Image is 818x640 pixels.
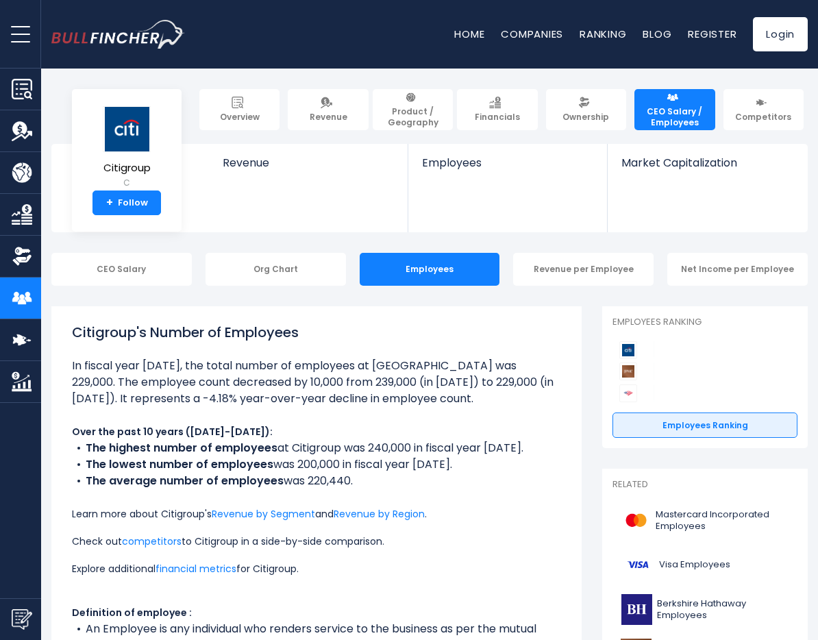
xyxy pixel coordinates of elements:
[223,156,395,169] span: Revenue
[310,112,347,123] span: Revenue
[619,384,637,402] img: Bank of America Corporation competitors logo
[546,89,626,130] a: Ownership
[209,144,408,193] a: Revenue
[106,197,113,209] strong: +
[86,473,284,489] b: The average number of employees
[612,546,797,584] a: Visa Employees
[86,440,277,456] b: The highest number of employees
[72,561,561,577] p: Explore additional for Citigroup.
[634,89,715,130] a: CEO Salary / Employees
[103,162,151,174] span: Citigroup
[422,156,593,169] span: Employees
[102,106,151,191] a: Citigroup C
[659,559,730,571] span: Visa Employees
[753,17,808,51] a: Login
[156,562,236,576] a: financial metrics
[212,507,315,521] a: Revenue by Segment
[608,144,806,193] a: Market Capitalization
[735,112,791,123] span: Competitors
[72,506,561,522] p: Learn more about Citigroup's and .
[475,112,520,123] span: Financials
[72,440,561,456] li: at Citigroup was 240,000 in fiscal year [DATE].
[72,533,561,550] p: Check out to Citigroup in a side-by-side comparison.
[612,591,797,628] a: Berkshire Hathaway Employees
[373,89,453,130] a: Product / Geography
[619,362,637,380] img: JPMorgan Chase & Co. competitors logo
[621,505,652,536] img: MA logo
[103,177,151,189] small: C
[641,106,708,127] span: CEO Salary / Employees
[501,27,563,41] a: Companies
[619,341,637,359] img: Citigroup competitors logo
[92,190,161,215] a: +Follow
[12,246,32,267] img: Ownership
[72,322,561,343] h1: Citigroup's Number of Employees
[206,253,346,286] div: Org Chart
[86,456,273,472] b: The lowest number of employees
[454,27,484,41] a: Home
[334,507,425,521] a: Revenue by Region
[667,253,808,286] div: Net Income per Employee
[562,112,609,123] span: Ownership
[72,425,273,439] b: Over the past 10 years ([DATE]-[DATE]):
[51,20,185,49] a: Go to homepage
[220,112,260,123] span: Overview
[51,20,185,49] img: bullfincher logo
[72,358,561,407] li: In fiscal year [DATE], the total number of employees at [GEOGRAPHIC_DATA] was 229,000. The employ...
[643,27,671,41] a: Blog
[72,606,192,619] b: Definition of employee :
[51,253,192,286] div: CEO Salary
[612,317,797,328] p: Employees Ranking
[457,89,537,130] a: Financials
[580,27,626,41] a: Ranking
[288,89,368,130] a: Revenue
[612,479,797,491] p: Related
[72,473,561,489] li: was 220,440.
[612,502,797,539] a: Mastercard Incorporated Employees
[612,413,797,439] a: Employees Ranking
[621,594,653,625] img: BRK-B logo
[72,456,561,473] li: was 200,000 in fiscal year [DATE].
[688,27,736,41] a: Register
[723,89,804,130] a: Competitors
[122,534,182,548] a: competitors
[621,156,793,169] span: Market Capitalization
[621,550,655,580] img: V logo
[199,89,280,130] a: Overview
[656,509,789,532] span: Mastercard Incorporated Employees
[657,598,789,621] span: Berkshire Hathaway Employees
[513,253,654,286] div: Revenue per Employee
[360,253,500,286] div: Employees
[379,106,447,127] span: Product / Geography
[408,144,606,193] a: Employees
